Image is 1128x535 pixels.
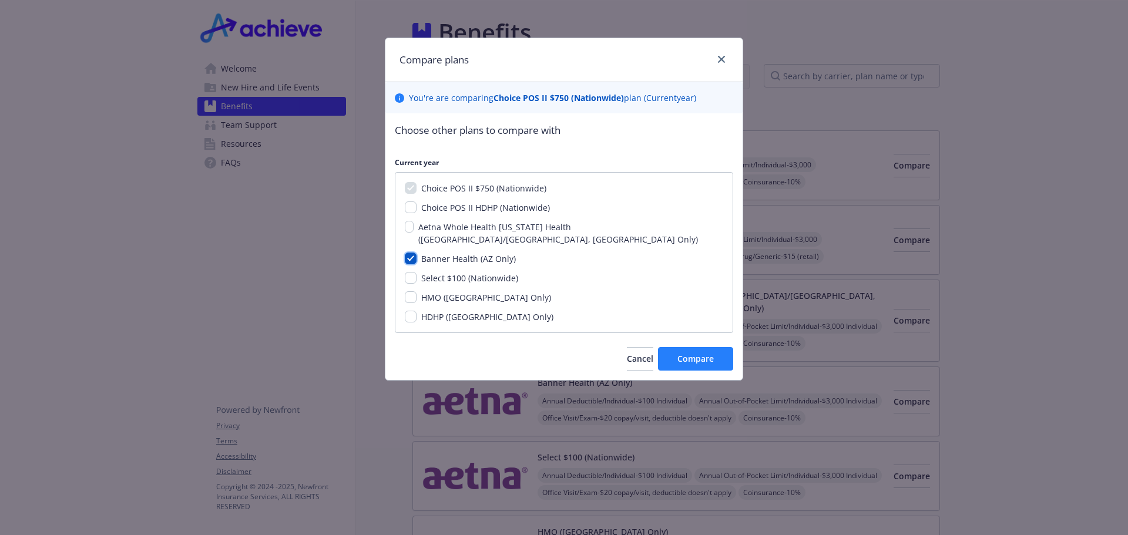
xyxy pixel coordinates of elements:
[421,183,546,194] span: Choice POS II $750 (Nationwide)
[627,353,653,364] span: Cancel
[399,52,469,68] h1: Compare plans
[658,347,733,371] button: Compare
[409,92,696,104] p: You ' re are comparing plan ( Current year)
[418,221,698,245] span: Aetna Whole Health [US_STATE] Health ([GEOGRAPHIC_DATA]/[GEOGRAPHIC_DATA], [GEOGRAPHIC_DATA] Only)
[395,157,733,167] p: Current year
[421,253,516,264] span: Banner Health (AZ Only)
[677,353,714,364] span: Compare
[395,123,733,138] p: Choose other plans to compare with
[421,272,518,284] span: Select $100 (Nationwide)
[714,52,728,66] a: close
[421,311,553,322] span: HDHP ([GEOGRAPHIC_DATA] Only)
[421,292,551,303] span: HMO ([GEOGRAPHIC_DATA] Only)
[493,92,624,103] b: Choice POS II $750 (Nationwide)
[421,202,550,213] span: Choice POS II HDHP (Nationwide)
[627,347,653,371] button: Cancel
